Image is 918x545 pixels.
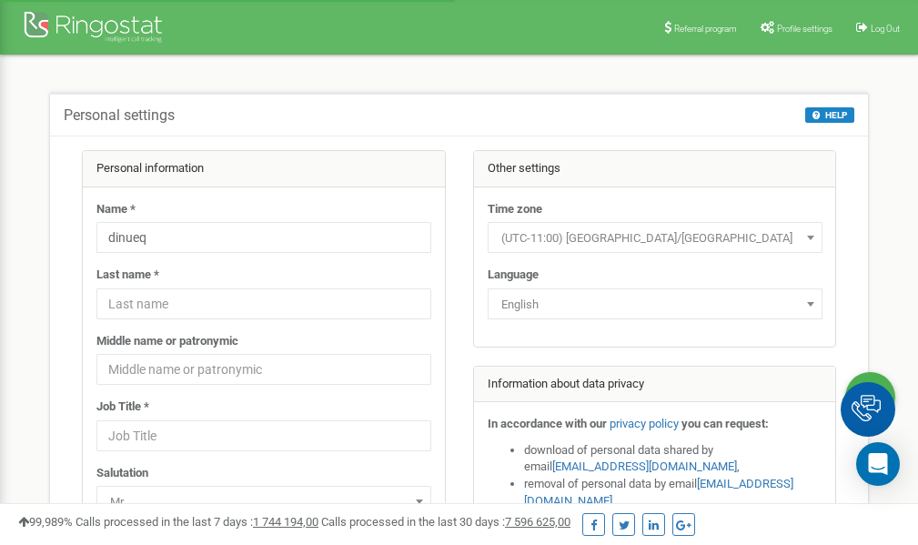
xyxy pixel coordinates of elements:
[805,107,854,123] button: HELP
[505,515,570,529] u: 7 596 625,00
[96,201,136,218] label: Name *
[488,222,822,253] span: (UTC-11:00) Pacific/Midway
[96,420,431,451] input: Job Title
[96,354,431,385] input: Middle name or patronymic
[96,267,159,284] label: Last name *
[474,367,836,403] div: Information about data privacy
[64,107,175,124] h5: Personal settings
[96,399,149,416] label: Job Title *
[96,222,431,253] input: Name
[96,465,148,482] label: Salutation
[674,24,737,34] span: Referral program
[18,515,73,529] span: 99,989%
[856,442,900,486] div: Open Intercom Messenger
[488,267,539,284] label: Language
[488,288,822,319] span: English
[321,515,570,529] span: Calls processed in the last 30 days :
[777,24,832,34] span: Profile settings
[96,486,431,517] span: Mr.
[494,226,816,251] span: (UTC-11:00) Pacific/Midway
[681,417,769,430] strong: you can request:
[96,288,431,319] input: Last name
[871,24,900,34] span: Log Out
[488,201,542,218] label: Time zone
[524,442,822,476] li: download of personal data shared by email ,
[76,515,318,529] span: Calls processed in the last 7 days :
[474,151,836,187] div: Other settings
[253,515,318,529] u: 1 744 194,00
[552,459,737,473] a: [EMAIL_ADDRESS][DOMAIN_NAME]
[524,476,822,510] li: removal of personal data by email ,
[103,489,425,515] span: Mr.
[83,151,445,187] div: Personal information
[610,417,679,430] a: privacy policy
[488,417,607,430] strong: In accordance with our
[96,333,238,350] label: Middle name or patronymic
[494,292,816,318] span: English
